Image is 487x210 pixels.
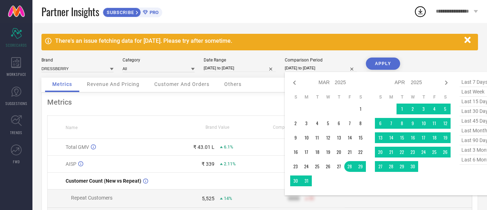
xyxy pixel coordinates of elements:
[87,81,140,87] span: Revenue And Pricing
[10,130,22,135] span: TRENDS
[355,104,366,114] td: Sat Mar 01 2025
[290,94,301,100] th: Sunday
[290,161,301,172] td: Sun Mar 23 2025
[440,118,451,129] td: Sat Apr 12 2025
[386,94,397,100] th: Monday
[440,94,451,100] th: Saturday
[204,58,276,63] div: Date Range
[41,4,99,19] span: Partner Insights
[52,81,72,87] span: Metrics
[66,125,78,130] span: Name
[418,132,429,143] td: Thu Apr 17 2025
[202,196,214,201] div: 5,525
[123,58,195,63] div: Category
[290,175,301,186] td: Sun Mar 30 2025
[154,81,209,87] span: Customer And Orders
[355,118,366,129] td: Sat Mar 08 2025
[375,161,386,172] td: Sun Apr 27 2025
[285,64,357,72] input: Select comparison period
[429,132,440,143] td: Fri Apr 18 2025
[397,132,407,143] td: Tue Apr 15 2025
[66,161,76,167] span: AISP
[290,132,301,143] td: Sun Mar 09 2025
[309,196,314,201] span: 50
[407,104,418,114] td: Wed Apr 02 2025
[440,147,451,157] td: Sat Apr 26 2025
[103,6,162,17] a: SUBSCRIBEPRO
[47,98,472,106] div: Metrics
[355,161,366,172] td: Sat Mar 29 2025
[333,132,344,143] td: Thu Mar 13 2025
[224,145,233,150] span: 6.1%
[344,147,355,157] td: Fri Mar 21 2025
[323,147,333,157] td: Wed Mar 19 2025
[397,161,407,172] td: Tue Apr 29 2025
[290,78,299,87] div: Previous month
[66,144,89,150] span: Total GMV
[407,118,418,129] td: Wed Apr 09 2025
[355,94,366,100] th: Saturday
[397,147,407,157] td: Tue Apr 22 2025
[407,161,418,172] td: Wed Apr 30 2025
[418,94,429,100] th: Thursday
[375,132,386,143] td: Sun Apr 13 2025
[397,94,407,100] th: Tuesday
[5,101,27,106] span: SUGGESTIONS
[344,161,355,172] td: Fri Mar 28 2025
[407,147,418,157] td: Wed Apr 23 2025
[429,118,440,129] td: Fri Apr 11 2025
[290,147,301,157] td: Sun Mar 16 2025
[323,94,333,100] th: Wednesday
[333,94,344,100] th: Thursday
[41,58,114,63] div: Brand
[204,64,276,72] input: Select date range
[205,125,229,130] span: Brand Value
[386,132,397,143] td: Mon Apr 14 2025
[386,161,397,172] td: Mon Apr 28 2025
[224,196,232,201] span: 14%
[312,118,323,129] td: Tue Mar 04 2025
[312,161,323,172] td: Tue Mar 25 2025
[301,118,312,129] td: Mon Mar 03 2025
[440,104,451,114] td: Sat Apr 05 2025
[193,144,214,150] div: ₹ 43.01 L
[366,58,400,70] button: APPLY
[301,175,312,186] td: Mon Mar 31 2025
[440,132,451,143] td: Sat Apr 19 2025
[13,159,20,164] span: FWD
[273,125,309,130] span: Competitors Value
[301,161,312,172] td: Mon Mar 24 2025
[375,118,386,129] td: Sun Apr 06 2025
[418,104,429,114] td: Thu Apr 03 2025
[66,178,141,184] span: Customer Count (New vs Repeat)
[344,94,355,100] th: Friday
[418,147,429,157] td: Thu Apr 24 2025
[148,10,159,15] span: PRO
[414,5,427,18] div: Open download list
[333,118,344,129] td: Thu Mar 06 2025
[418,118,429,129] td: Thu Apr 10 2025
[301,132,312,143] td: Mon Mar 10 2025
[301,94,312,100] th: Monday
[290,118,301,129] td: Sun Mar 02 2025
[375,147,386,157] td: Sun Apr 20 2025
[333,161,344,172] td: Thu Mar 27 2025
[312,94,323,100] th: Tuesday
[407,94,418,100] th: Wednesday
[288,196,300,201] div: 9999
[429,147,440,157] td: Fri Apr 25 2025
[375,94,386,100] th: Sunday
[397,118,407,129] td: Tue Apr 08 2025
[323,132,333,143] td: Wed Mar 12 2025
[429,104,440,114] td: Fri Apr 04 2025
[312,132,323,143] td: Tue Mar 11 2025
[55,37,461,44] div: There's an issue fetching data for [DATE]. Please try after sometime.
[323,118,333,129] td: Wed Mar 05 2025
[202,161,214,167] div: ₹ 339
[323,161,333,172] td: Wed Mar 26 2025
[312,147,323,157] td: Tue Mar 18 2025
[6,42,27,48] span: SCORECARDS
[6,72,26,77] span: WORKSPACE
[285,58,357,63] div: Comparison Period
[386,147,397,157] td: Mon Apr 21 2025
